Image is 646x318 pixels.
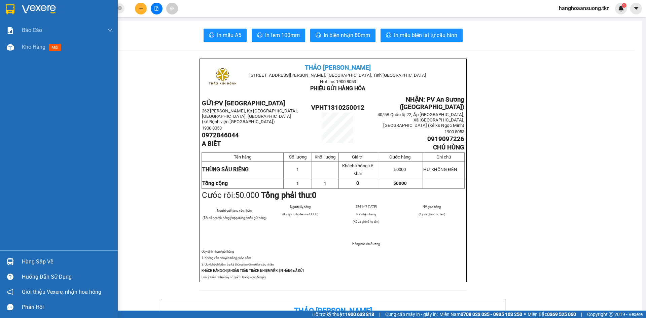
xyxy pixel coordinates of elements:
[436,154,451,160] span: Ghi chú
[217,209,252,212] span: Người gửi hàng xác nhận
[345,312,374,317] strong: 1900 633 818
[202,250,234,253] span: Quy định nhận/gửi hàng
[206,61,239,94] img: logo
[433,144,464,151] span: CHÚ HÙNG
[22,272,113,282] div: Hướng dẫn sử dụng
[381,29,463,42] button: printerIn mẫu biên lai tự cấu hình
[427,135,464,143] span: 0919097226
[49,44,61,51] span: mới
[202,126,222,131] span: 1900 8053
[235,190,259,200] span: 50.000
[22,44,45,50] span: Kho hàng
[7,289,13,295] span: notification
[353,220,379,223] span: (Ký và ghi rõ họ tên)
[202,166,249,173] span: THÙNG SẦU RIÊNG
[378,112,464,128] span: 40/5B Quốc lộ 22, Ấp [GEOGRAPHIC_DATA], Xã [GEOGRAPHIC_DATA], [GEOGRAPHIC_DATA] (kế ks Ngọc Minh)
[630,3,642,14] button: caret-down
[320,79,356,84] span: Hotline: 1900 8053
[204,29,247,42] button: printerIn mẫu A5
[461,312,522,317] strong: 0708 023 035 - 0935 103 250
[324,181,326,186] span: 1
[22,302,113,312] div: Phản hồi
[202,262,274,266] span: 2. Quý khách kiểm tra kỹ thông tin rồi mới ký xác nhận
[289,154,307,160] span: Số lượng
[524,313,526,316] span: ⚪️
[296,181,299,186] span: 1
[324,31,370,39] span: In biên nhận 80mm
[553,4,615,12] span: hanghoaansuong.tkn
[202,275,266,279] span: Lưu ý: biên nhận này có giá trị trong vòng 5 ngày
[202,256,251,260] span: 1. Không vân chuyển hàng quốc cấm
[209,32,214,39] span: printer
[249,73,426,78] span: [STREET_ADDRESS][PERSON_NAME]. [GEOGRAPHIC_DATA], Tỉnh [GEOGRAPHIC_DATA]
[618,5,624,11] img: icon-new-feature
[118,5,122,12] span: close-circle
[547,312,576,317] strong: 0369 525 060
[296,167,299,172] span: 1
[312,311,374,318] span: Hỗ trợ kỹ thuật:
[282,212,318,216] span: (Ký, ghi rõ họ tên và CCCD)
[439,311,522,318] span: Miền Nam
[202,180,228,186] strong: Tổng cộng
[252,29,305,42] button: printerIn tem 100mm
[290,205,311,209] span: Người lấy hàng
[394,31,457,39] span: In mẫu biên lai tự cấu hình
[6,4,14,14] img: logo-vxr
[385,311,438,318] span: Cung cấp máy in - giấy in:
[356,180,359,186] span: 0
[215,100,285,107] span: PV [GEOGRAPHIC_DATA]
[419,212,445,216] span: (Ký và ghi rõ họ tên)
[316,32,321,39] span: printer
[135,3,147,14] button: plus
[202,132,239,139] span: 0972846044
[107,28,113,33] span: down
[386,32,391,39] span: printer
[310,29,375,42] button: printerIn biên nhận 80mm
[294,307,372,315] b: Thảo [PERSON_NAME]
[139,6,143,11] span: plus
[305,64,371,71] span: THẢO [PERSON_NAME]
[310,85,365,92] span: PHIẾU GỬI HÀNG HÓA
[633,5,639,11] span: caret-down
[609,312,613,317] span: copyright
[7,44,14,51] img: warehouse-icon
[379,311,380,318] span: |
[202,140,221,147] span: A BIẾT
[444,129,464,134] span: 1900 8053
[234,154,251,160] span: Tên hàng
[22,288,101,296] span: Giới thiệu Vexere, nhận hoa hồng
[118,6,122,10] span: close-circle
[265,31,300,39] span: In tem 100mm
[423,205,441,209] span: NV giao hàng
[257,32,262,39] span: printer
[311,104,364,111] span: VPHT1310250012
[202,269,304,273] strong: KHÁCH HÀNG CHỊU HOÀN TOÀN TRÁCH NHIỆM VỀ KIỆN HÀNG ĐÃ GỬI
[352,242,380,246] span: Hàng hóa An Sương
[217,31,241,39] span: In mẫu A5
[170,6,174,11] span: aim
[7,258,14,265] img: warehouse-icon
[166,3,178,14] button: aim
[622,3,626,8] sup: 1
[202,108,298,124] span: 262 [PERSON_NAME], Kp [GEOGRAPHIC_DATA], [GEOGRAPHIC_DATA], [GEOGRAPHIC_DATA] (kế Bệnh viện [GEOG...
[7,304,13,310] span: message
[342,163,373,176] span: Khách không kê khai
[528,311,576,318] span: Miền Bắc
[203,216,266,220] span: (Tôi đã đọc và đồng ý nộp đúng phiếu gửi hàng)
[352,154,363,160] span: Giá trị
[389,154,410,160] span: Cước hàng
[400,96,464,111] span: NHẬN: PV An Sương ([GEOGRAPHIC_DATA])
[261,190,317,200] strong: Tổng phải thu:
[7,27,14,34] img: solution-icon
[423,167,457,172] span: HƯ KHÔNG ĐỀN
[356,212,376,216] span: NV nhận hàng
[22,257,113,267] div: Hàng sắp về
[394,167,406,172] span: 50000
[393,181,407,186] span: 50000
[154,6,159,11] span: file-add
[581,311,582,318] span: |
[315,154,335,160] span: Khối lượng
[623,3,625,8] span: 1
[312,190,317,200] span: 0
[151,3,163,14] button: file-add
